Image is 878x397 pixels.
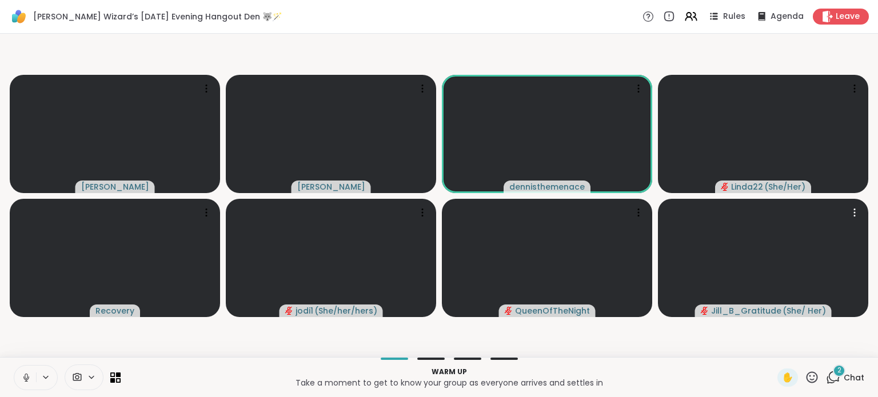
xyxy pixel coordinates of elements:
span: Leave [836,11,860,22]
span: Chat [844,372,864,383]
span: Jill_B_Gratitude [711,305,781,316]
span: Agenda [771,11,804,22]
span: audio-muted [285,307,293,315]
p: Warm up [127,367,771,377]
span: jodi1 [296,305,313,316]
span: audio-muted [505,307,513,315]
span: ( She/ Her ) [783,305,826,316]
span: ( She/Her ) [764,181,805,193]
span: [PERSON_NAME] Wizard’s [DATE] Evening Hangout Den 🐺🪄 [33,11,282,22]
p: Take a moment to get to know your group as everyone arrives and settles in [127,377,771,388]
img: ShareWell Logomark [9,7,29,26]
span: [PERSON_NAME] [297,181,365,193]
span: ✋ [782,371,793,384]
span: [PERSON_NAME] [81,181,149,193]
span: audio-muted [721,183,729,191]
span: Linda22 [731,181,763,193]
span: ( She/her/hers ) [314,305,377,316]
span: audio-muted [701,307,709,315]
span: QueenOfTheNight [515,305,590,316]
span: Recovery [95,305,134,316]
span: Rules [723,11,745,22]
span: dennisthemenace [509,181,585,193]
span: 2 [837,366,841,375]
